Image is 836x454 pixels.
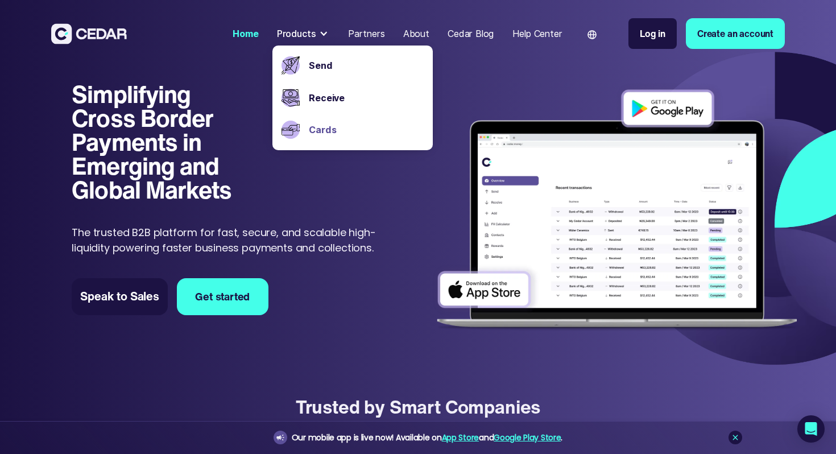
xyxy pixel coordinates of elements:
div: Open Intercom Messenger [797,415,825,443]
div: Products [272,22,334,45]
a: Partners [343,21,390,46]
div: Cedar Blog [448,27,494,40]
a: Speak to Sales [72,278,168,315]
nav: Products [272,46,433,150]
div: Log in [640,27,665,40]
img: Dashboard of transactions [429,82,806,339]
a: Cedar Blog [443,21,498,46]
div: Help Center [512,27,562,40]
a: About [399,21,434,46]
a: Home [228,21,263,46]
div: About [403,27,429,40]
a: Cards [309,123,424,137]
a: Get started [177,278,268,315]
a: Receive [309,91,424,105]
img: world icon [587,30,597,39]
p: The trusted B2B platform for fast, secure, and scalable high-liquidity powering faster business p... [72,225,383,255]
a: Create an account [686,18,785,49]
h1: Simplifying Cross Border Payments in Emerging and Global Markets [72,82,258,202]
div: Home [233,27,258,40]
a: Log in [628,18,677,49]
a: Help Center [508,21,567,46]
div: Partners [348,27,385,40]
div: Products [277,27,316,40]
a: Send [309,59,424,72]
